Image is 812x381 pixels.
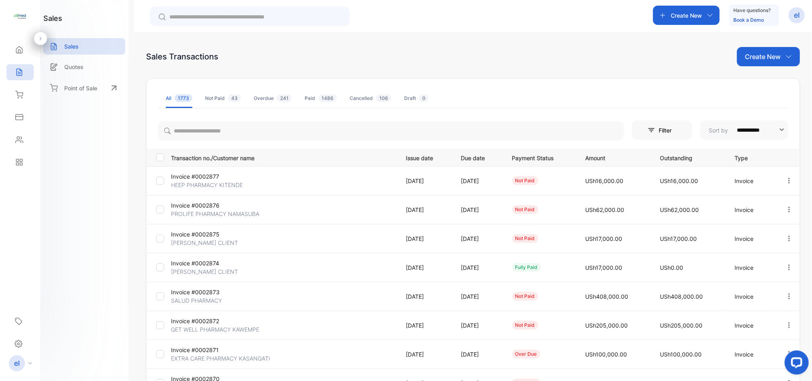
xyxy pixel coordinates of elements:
div: not paid [512,176,538,185]
div: not paid [512,234,538,243]
button: Create New [653,6,720,25]
span: 1773 [175,94,192,102]
p: [DATE] [406,292,444,301]
span: USh100,000.00 [660,351,702,358]
span: 1486 [318,94,337,102]
p: el [794,10,800,20]
img: logo [14,10,26,22]
p: Outstanding [660,152,718,162]
div: Sales Transactions [146,51,218,63]
a: Point of Sale [43,79,125,97]
p: Invoice [735,350,769,359]
div: Not Paid [205,95,241,102]
p: Invoice #0002877 [171,172,246,181]
p: Invoice [735,234,769,243]
a: Quotes [43,59,125,75]
p: [DATE] [406,350,444,359]
p: el [14,358,20,369]
p: [DATE] [461,206,496,214]
p: Invoice [735,292,769,301]
div: Paid [305,95,337,102]
p: Create New [745,52,781,61]
p: Create New [671,11,702,20]
a: Sales [43,38,125,55]
p: [DATE] [461,234,496,243]
h1: sales [43,13,62,24]
span: USh205,000.00 [660,322,702,329]
span: USh205,000.00 [585,322,628,329]
div: Overdue [254,95,292,102]
p: Type [735,152,769,162]
div: not paid [512,292,538,301]
p: Invoice [735,206,769,214]
p: GET WELL PHARMACY KAWEMPE [171,325,259,334]
span: 106 [376,94,391,102]
p: Due date [461,152,496,162]
div: Draft [404,95,429,102]
p: HEEP PHARMACY KITENDE [171,181,246,189]
p: [DATE] [406,234,444,243]
p: [DATE] [406,206,444,214]
p: Point of Sale [64,84,97,92]
iframe: LiveChat chat widget [778,347,812,381]
span: 241 [277,94,292,102]
span: USh17,000.00 [585,264,622,271]
p: Invoice [735,263,769,272]
p: [DATE] [461,177,496,185]
p: Quotes [64,63,83,71]
div: Cancelled [350,95,391,102]
div: not paid [512,321,538,330]
button: Create New [737,47,800,66]
p: EXTRA CARE PHARMACY KASANGATI [171,354,270,363]
span: USh100,000.00 [585,351,627,358]
button: Sort by [700,120,788,140]
p: Amount [585,152,643,162]
p: Invoice [735,177,769,185]
a: Book a Demo [733,17,764,23]
div: All [166,95,192,102]
div: fully paid [512,263,541,272]
span: USh17,000.00 [585,235,622,242]
p: SALUD PHARMACY [171,296,246,305]
p: [DATE] [461,321,496,330]
span: 0 [419,94,429,102]
p: [DATE] [406,263,444,272]
span: USh62,000.00 [585,206,624,213]
p: Invoice #0002875 [171,230,246,238]
p: [DATE] [406,321,444,330]
p: Transaction no./Customer name [171,152,396,162]
p: [DATE] [461,263,496,272]
p: Payment Status [512,152,569,162]
div: not paid [512,205,538,214]
p: PROLIFE PHARMACY NAMASUBA [171,210,259,218]
span: USh0.00 [660,264,683,271]
p: [DATE] [461,350,496,359]
p: Invoice #0002874 [171,259,246,267]
span: USh16,000.00 [660,177,698,184]
p: [PERSON_NAME] CLIENT [171,238,246,247]
p: Invoice #0002872 [171,317,246,325]
div: over due [512,350,540,359]
p: [DATE] [406,177,444,185]
span: USh408,000.00 [660,293,703,300]
span: USh408,000.00 [585,293,628,300]
p: Invoice #0002873 [171,288,246,296]
p: Invoice #0002871 [171,346,246,354]
p: [PERSON_NAME] CLIENT [171,267,246,276]
button: el [789,6,805,25]
p: Invoice [735,321,769,330]
span: USh16,000.00 [585,177,623,184]
p: Issue date [406,152,444,162]
span: USh62,000.00 [660,206,699,213]
p: Sort by [709,126,728,134]
span: USh17,000.00 [660,235,697,242]
p: [DATE] [461,292,496,301]
p: Sales [64,42,79,51]
p: Have questions? [733,6,771,14]
span: 43 [228,94,241,102]
p: Invoice #0002876 [171,201,246,210]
